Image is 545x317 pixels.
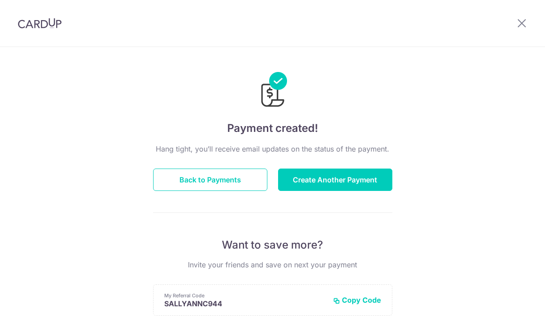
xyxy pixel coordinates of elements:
button: Back to Payments [153,169,267,191]
p: SALLYANNC944 [164,299,326,308]
p: Hang tight, you’ll receive email updates on the status of the payment. [153,144,392,154]
button: Create Another Payment [278,169,392,191]
button: Copy Code [333,296,381,304]
p: My Referral Code [164,292,326,299]
img: CardUp [18,18,62,29]
p: Want to save more? [153,238,392,252]
p: Invite your friends and save on next your payment [153,259,392,270]
h4: Payment created! [153,120,392,136]
img: Payments [258,72,287,110]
